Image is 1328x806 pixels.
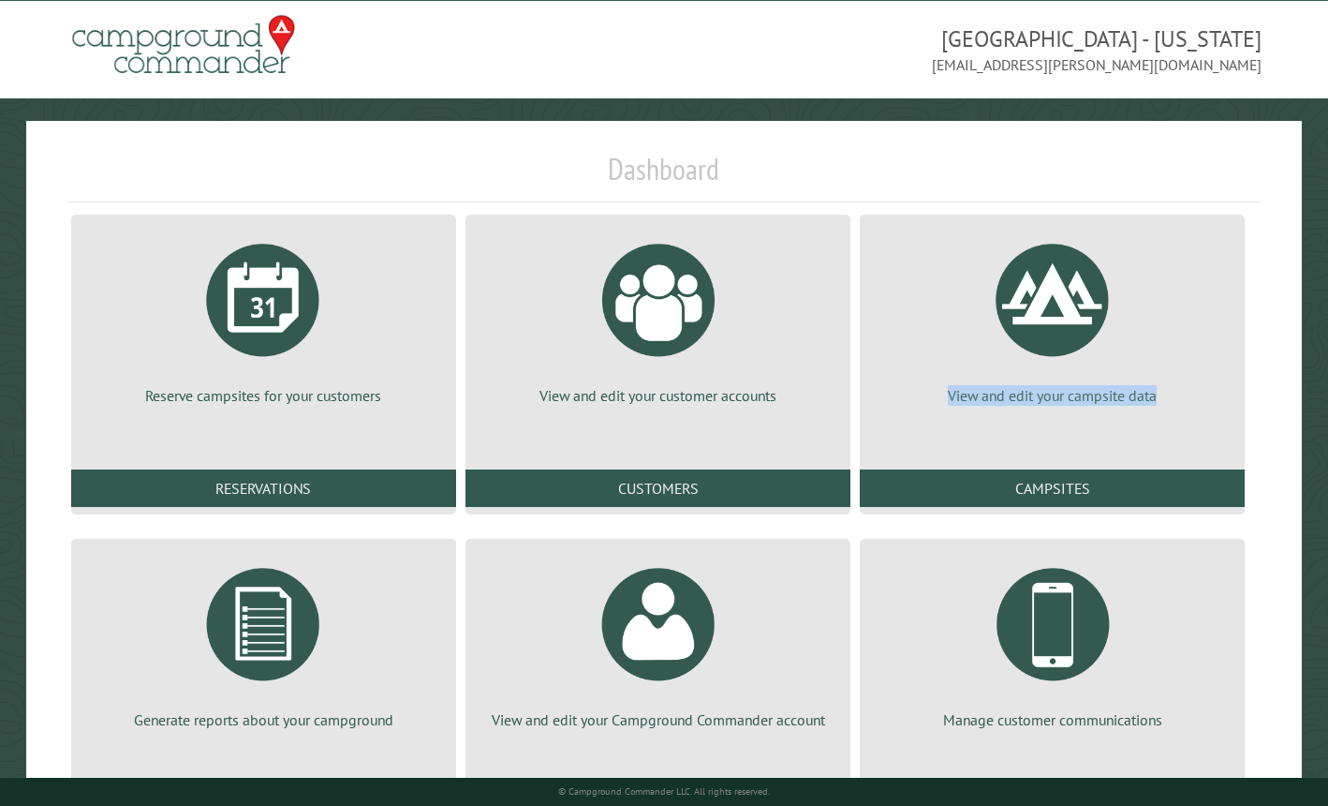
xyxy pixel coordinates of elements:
[882,385,1222,406] p: View and edit your campsite data
[558,785,770,798] small: © Campground Commander LLC. All rights reserved.
[664,23,1262,76] span: [GEOGRAPHIC_DATA] - [US_STATE] [EMAIL_ADDRESS][PERSON_NAME][DOMAIN_NAME]
[882,554,1222,730] a: Manage customer communications
[66,8,301,82] img: Campground Commander
[488,709,828,730] p: View and edit your Campground Commander account
[488,230,828,406] a: View and edit your customer accounts
[882,709,1222,730] p: Manage customer communications
[94,230,434,406] a: Reserve campsites for your customers
[94,554,434,730] a: Generate reports about your campground
[94,385,434,406] p: Reserve campsites for your customers
[94,709,434,730] p: Generate reports about your campground
[71,470,456,507] a: Reservations
[488,385,828,406] p: View and edit your customer accounts
[66,151,1262,202] h1: Dashboard
[488,554,828,730] a: View and edit your Campground Commander account
[860,470,1245,507] a: Campsites
[465,470,850,507] a: Customers
[882,230,1222,406] a: View and edit your campsite data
